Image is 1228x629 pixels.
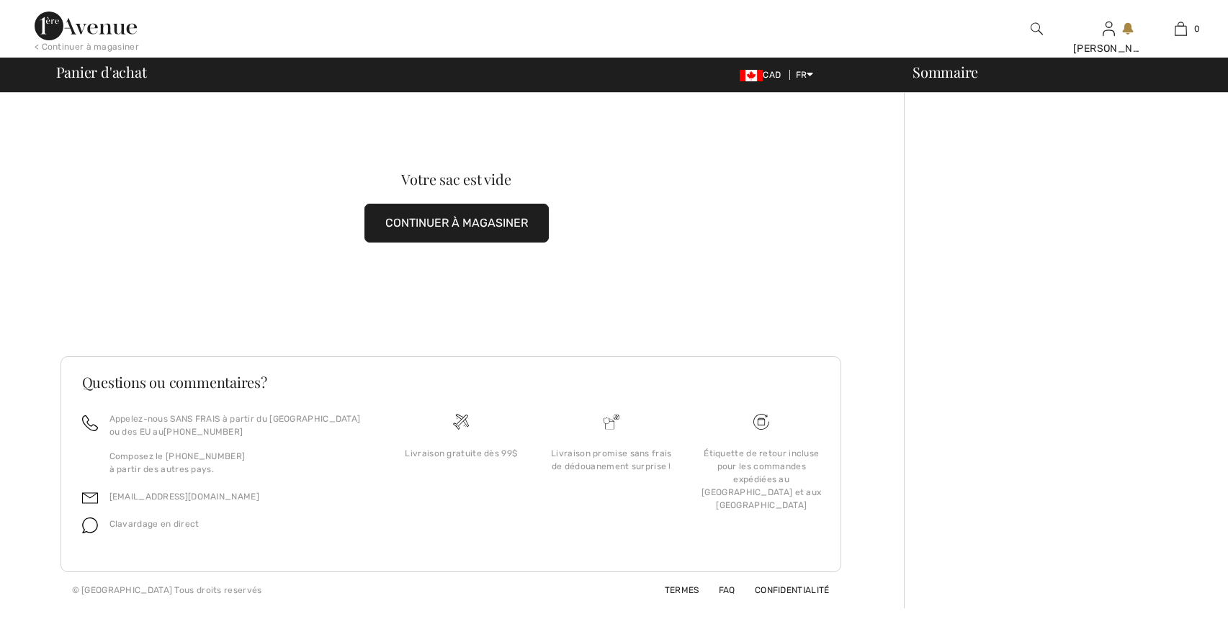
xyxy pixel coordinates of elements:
a: [EMAIL_ADDRESS][DOMAIN_NAME] [109,492,259,502]
img: Canadian Dollar [740,70,763,81]
button: CONTINUER À MAGASINER [364,204,549,243]
div: Sommaire [895,65,1219,79]
div: Étiquette de retour incluse pour les commandes expédiées au [GEOGRAPHIC_DATA] et aux [GEOGRAPHIC_... [698,447,825,512]
div: © [GEOGRAPHIC_DATA] Tous droits reservés [72,584,262,597]
div: Livraison promise sans frais de dédouanement surprise ! [548,447,675,473]
div: Votre sac est vide [100,172,813,186]
a: Confidentialité [738,585,830,595]
img: Livraison gratuite dès 99$ [753,414,769,430]
a: Se connecter [1103,22,1115,35]
div: < Continuer à magasiner [35,40,139,53]
img: call [82,415,98,431]
a: [PHONE_NUMBER] [163,427,243,437]
img: 1ère Avenue [35,12,137,40]
img: Livraison promise sans frais de dédouanement surprise&nbsp;! [604,414,619,430]
img: recherche [1031,20,1043,37]
div: Livraison gratuite dès 99$ [398,447,524,460]
span: 0 [1194,22,1200,35]
img: Mon panier [1175,20,1187,37]
img: email [82,490,98,506]
a: FAQ [702,585,735,595]
a: Termes [647,585,699,595]
span: Panier d'achat [56,65,147,79]
a: 0 [1145,20,1216,37]
p: Appelez-nous SANS FRAIS à partir du [GEOGRAPHIC_DATA] ou des EU au [109,412,369,438]
h3: Questions ou commentaires? [82,375,820,389]
img: chat [82,517,98,533]
span: CAD [740,70,786,80]
p: Composez le [PHONE_NUMBER] à partir des autres pays. [109,450,369,476]
span: FR [796,70,814,80]
span: Clavardage en direct [109,519,200,529]
div: [PERSON_NAME] [1073,41,1144,56]
img: Livraison gratuite dès 99$ [453,414,469,430]
img: Mes infos [1103,20,1115,37]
